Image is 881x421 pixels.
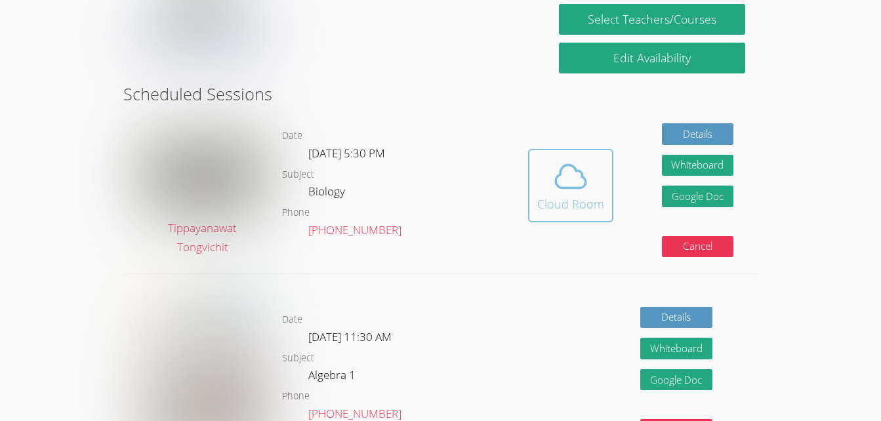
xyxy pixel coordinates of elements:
[308,182,348,205] dd: Biology
[308,329,392,344] span: [DATE] 11:30 AM
[528,149,613,222] button: Cloud Room
[143,134,262,257] a: Tippayanawat Tongvichit
[559,43,745,73] a: Edit Availability
[662,123,734,145] a: Details
[640,307,712,329] a: Details
[282,128,302,144] dt: Date
[537,195,604,213] div: Cloud Room
[308,222,401,237] a: [PHONE_NUMBER]
[308,366,358,388] dd: Algebra 1
[640,369,712,391] a: Google Doc
[123,81,758,106] h2: Scheduled Sessions
[640,338,712,359] button: Whiteboard
[662,186,734,207] a: Google Doc
[282,167,314,183] dt: Subject
[662,155,734,176] button: Whiteboard
[662,236,734,258] button: Cancel
[308,146,385,161] span: [DATE] 5:30 PM
[282,388,310,405] dt: Phone
[282,205,310,221] dt: Phone
[143,134,262,213] img: IMG_0561.jpeg
[559,4,745,35] a: Select Teachers/Courses
[282,350,314,367] dt: Subject
[308,406,401,421] a: [PHONE_NUMBER]
[282,311,302,328] dt: Date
